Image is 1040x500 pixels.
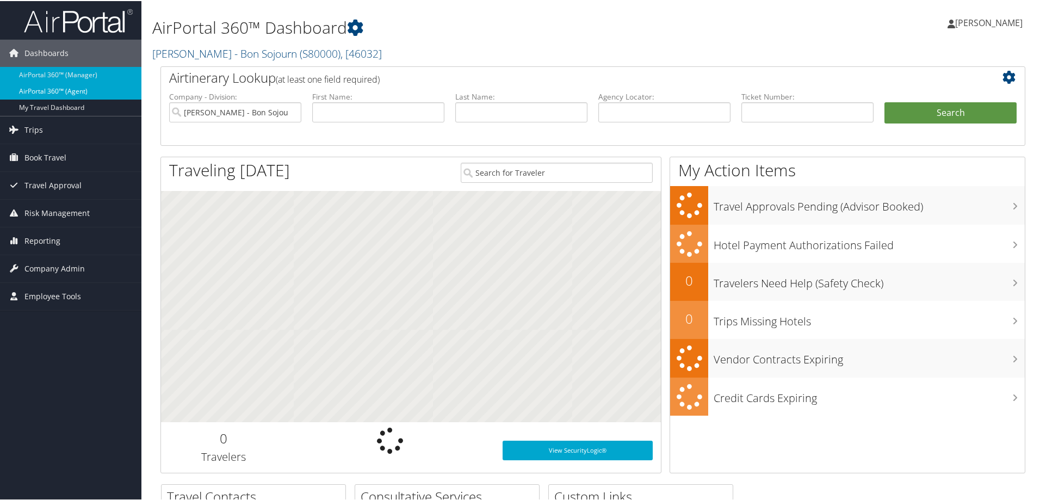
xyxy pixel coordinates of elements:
[714,269,1025,290] h3: Travelers Need Help (Safety Check)
[24,7,133,33] img: airportal-logo.png
[670,376,1025,415] a: Credit Cards Expiring
[503,440,653,459] a: View SecurityLogic®
[670,185,1025,224] a: Travel Approvals Pending (Advisor Booked)
[714,193,1025,213] h3: Travel Approvals Pending (Advisor Booked)
[24,282,81,309] span: Employee Tools
[169,448,278,464] h3: Travelers
[948,5,1033,38] a: [PERSON_NAME]
[24,254,85,281] span: Company Admin
[670,224,1025,262] a: Hotel Payment Authorizations Failed
[884,101,1017,123] button: Search
[341,45,382,60] span: , [ 46032 ]
[169,67,945,86] h2: Airtinerary Lookup
[169,90,301,101] label: Company - Division:
[670,270,708,289] h2: 0
[955,16,1023,28] span: [PERSON_NAME]
[741,90,874,101] label: Ticket Number:
[461,162,653,182] input: Search for Traveler
[24,143,66,170] span: Book Travel
[714,307,1025,328] h3: Trips Missing Hotels
[24,226,60,254] span: Reporting
[24,199,90,226] span: Risk Management
[24,171,82,198] span: Travel Approval
[714,231,1025,252] h3: Hotel Payment Authorizations Failed
[300,45,341,60] span: ( S80000 )
[455,90,587,101] label: Last Name:
[598,90,731,101] label: Agency Locator:
[670,262,1025,300] a: 0Travelers Need Help (Safety Check)
[152,15,740,38] h1: AirPortal 360™ Dashboard
[670,158,1025,181] h1: My Action Items
[670,308,708,327] h2: 0
[714,384,1025,405] h3: Credit Cards Expiring
[152,45,382,60] a: [PERSON_NAME] - Bon Sojourn
[169,158,290,181] h1: Traveling [DATE]
[276,72,380,84] span: (at least one field required)
[24,39,69,66] span: Dashboards
[670,338,1025,376] a: Vendor Contracts Expiring
[24,115,43,143] span: Trips
[169,428,278,447] h2: 0
[312,90,444,101] label: First Name:
[670,300,1025,338] a: 0Trips Missing Hotels
[714,345,1025,366] h3: Vendor Contracts Expiring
